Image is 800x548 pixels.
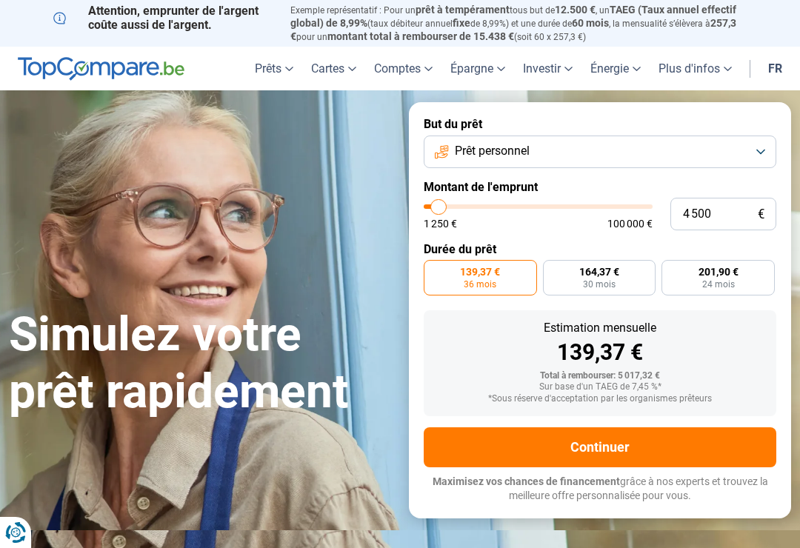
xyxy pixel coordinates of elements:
[579,267,619,277] span: 164,37 €
[514,47,581,90] a: Investir
[246,47,302,90] a: Prêts
[758,208,764,221] span: €
[290,17,736,42] span: 257,3 €
[290,4,736,29] span: TAEG (Taux annuel effectif global) de 8,99%
[416,4,510,16] span: prêt à tempérament
[424,475,776,504] p: grâce à nos experts et trouvez la meilleure offre personnalisée pour vous.
[436,322,764,334] div: Estimation mensuelle
[436,382,764,392] div: Sur base d'un TAEG de 7,45 %*
[424,242,776,256] label: Durée du prêt
[583,280,616,289] span: 30 mois
[759,47,791,90] a: fr
[441,47,514,90] a: Épargne
[424,117,776,131] label: But du prêt
[436,341,764,364] div: 139,37 €
[464,280,496,289] span: 36 mois
[424,427,776,467] button: Continuer
[699,267,739,277] span: 201,90 €
[365,47,441,90] a: Comptes
[424,218,457,229] span: 1 250 €
[453,17,470,29] span: fixe
[433,475,620,487] span: Maximisez vos chances de financement
[302,47,365,90] a: Cartes
[424,180,776,194] label: Montant de l'emprunt
[9,307,391,421] h1: Simulez votre prêt rapidement
[607,218,653,229] span: 100 000 €
[455,143,530,159] span: Prêt personnel
[650,47,741,90] a: Plus d'infos
[572,17,609,29] span: 60 mois
[436,371,764,381] div: Total à rembourser: 5 017,32 €
[436,394,764,404] div: *Sous réserve d'acceptation par les organismes prêteurs
[18,57,184,81] img: TopCompare
[555,4,596,16] span: 12.500 €
[53,4,273,32] p: Attention, emprunter de l'argent coûte aussi de l'argent.
[581,47,650,90] a: Énergie
[460,267,500,277] span: 139,37 €
[327,30,514,42] span: montant total à rembourser de 15.438 €
[424,136,776,168] button: Prêt personnel
[702,280,735,289] span: 24 mois
[290,4,747,43] p: Exemple représentatif : Pour un tous but de , un (taux débiteur annuel de 8,99%) et une durée de ...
